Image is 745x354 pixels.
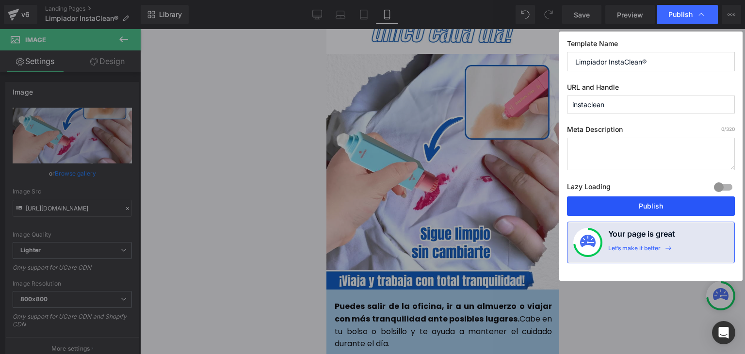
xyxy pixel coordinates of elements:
[608,228,675,244] h4: Your page is great
[567,180,611,196] label: Lazy Loading
[608,244,661,257] div: Let’s make it better
[712,321,735,344] div: Open Intercom Messenger
[668,10,693,19] span: Publish
[567,196,735,216] button: Publish
[721,126,735,132] span: /320
[8,284,226,320] font: Cabe en tu bolso o bolsillo y te ayuda a mantener el cuidado durante el día.
[580,235,596,250] img: onboarding-status.svg
[567,83,735,96] label: URL and Handle
[567,39,735,52] label: Template Name
[721,126,724,132] span: 0
[8,272,226,295] font: Puedes salir de la oficina, ir a un almuerzo o viajar con más tranquilidad ante posibles lugares.
[567,125,735,138] label: Meta Description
